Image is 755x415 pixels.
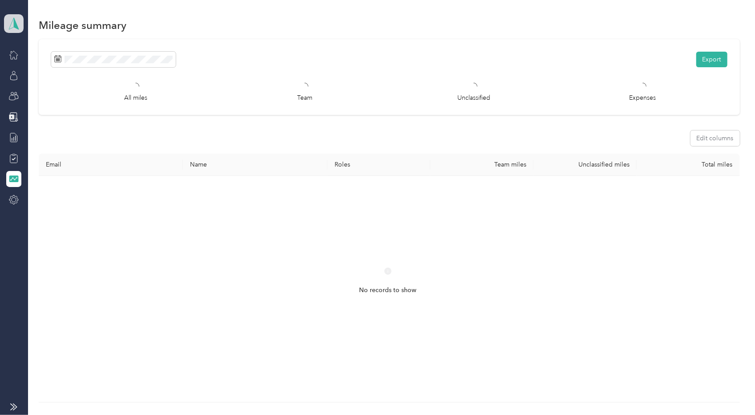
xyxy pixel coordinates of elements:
p: Expenses [630,93,656,102]
h1: Mileage summary [39,20,126,30]
th: Email [39,154,183,176]
th: Roles [327,154,431,176]
th: Team miles [430,154,533,176]
button: Edit columns [690,130,740,146]
span: No records to show [359,285,417,295]
th: Name [183,154,327,176]
button: Export [696,52,727,67]
iframe: Everlance-gr Chat Button Frame [705,365,755,415]
p: All miles [124,93,147,102]
p: Team [297,93,312,102]
p: Unclassified [457,93,490,102]
th: Unclassified miles [533,154,637,176]
th: Total miles [637,154,740,176]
